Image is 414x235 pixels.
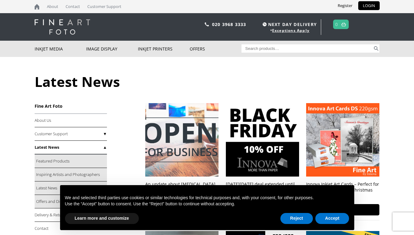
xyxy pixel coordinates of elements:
a: Register [333,1,357,10]
img: time.svg [263,22,267,26]
button: Accept [315,213,349,224]
button: Reject [280,213,313,224]
button: Search [373,44,380,53]
a: Delivery & Returns [35,208,107,222]
img: basket.svg [341,22,346,26]
a: Featured Products [35,155,107,168]
button: Learn more and customize [65,213,139,224]
a: Offers and Discounts [35,195,107,208]
a: Customer Support [35,127,107,141]
a: Inkjet Media [35,41,86,57]
p: We and selected third parties use cookies or similar technologies for technical purposes and, wit... [65,195,349,201]
a: Inkjet Printers [138,41,190,57]
a: Inspiring Artists and Photographers [35,168,107,181]
a: 0 [335,20,338,29]
a: Offers [190,41,241,57]
a: LOGIN [358,1,380,10]
h3: Fine Art Foto [35,103,107,109]
a: Exceptions Apply [272,28,310,33]
h1: Latest News [35,72,380,91]
a: Image Display [86,41,138,57]
input: Search products… [241,44,373,53]
a: Latest News [35,181,107,195]
p: Use the “Accept” button to consent. Use the “Reject” button to continue without accepting. [65,201,349,207]
a: Latest News [35,141,107,154]
a: 020 3968 3333 [212,21,246,27]
div: Notice [55,180,359,235]
a: About Us [35,114,107,127]
img: logo-white.svg [35,19,90,35]
span: NEXT DAY DELIVERY [261,21,317,28]
img: phone.svg [205,22,209,26]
